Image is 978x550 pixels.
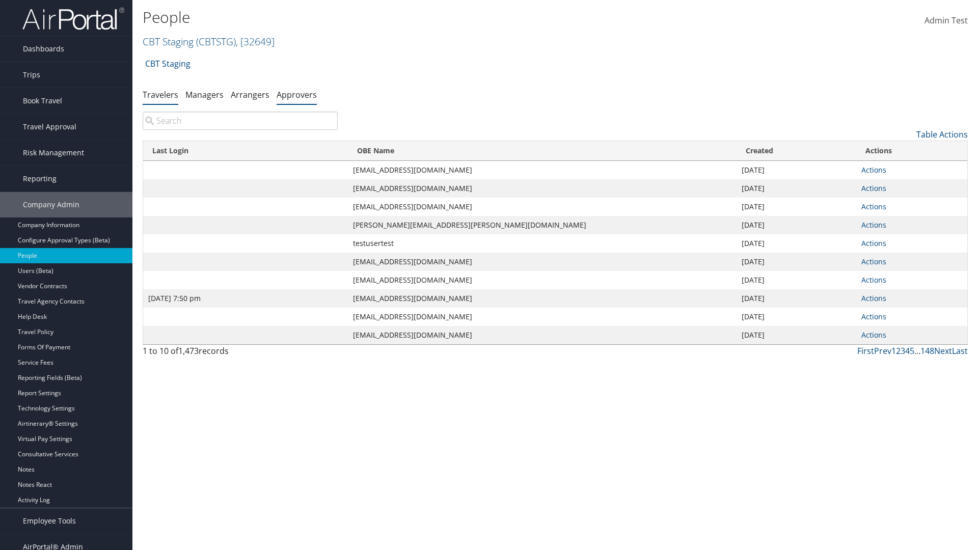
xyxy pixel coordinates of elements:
td: testusertest [348,234,737,253]
td: [DATE] [737,198,856,216]
a: 1 [891,345,896,356]
td: [EMAIL_ADDRESS][DOMAIN_NAME] [348,253,737,271]
td: [EMAIL_ADDRESS][DOMAIN_NAME] [348,271,737,289]
a: Arrangers [231,89,269,100]
span: Trips [23,62,40,88]
a: Actions [861,202,886,211]
td: [EMAIL_ADDRESS][DOMAIN_NAME] [348,326,737,344]
a: Actions [861,220,886,230]
span: ( CBTSTG ) [196,35,236,48]
a: 5 [910,345,914,356]
th: Created: activate to sort column ascending [737,141,856,161]
a: CBT Staging [145,53,191,74]
a: Approvers [277,89,317,100]
a: Managers [185,89,224,100]
th: OBE Name: activate to sort column ascending [348,141,737,161]
a: Actions [861,312,886,321]
a: 4 [905,345,910,356]
td: [EMAIL_ADDRESS][DOMAIN_NAME] [348,179,737,198]
th: Actions [856,141,967,161]
input: Search [143,112,338,130]
a: Actions [861,183,886,193]
a: Admin Test [925,5,968,37]
td: [DATE] 7:50 pm [143,289,348,308]
td: [PERSON_NAME][EMAIL_ADDRESS][PERSON_NAME][DOMAIN_NAME] [348,216,737,234]
a: CBT Staging [143,35,275,48]
td: [EMAIL_ADDRESS][DOMAIN_NAME] [348,161,737,179]
td: [DATE] [737,289,856,308]
span: Dashboards [23,36,64,62]
h1: People [143,7,693,28]
span: … [914,345,920,356]
td: [DATE] [737,234,856,253]
th: Last Login: activate to sort column ascending [143,141,348,161]
span: Company Admin [23,192,79,217]
td: [EMAIL_ADDRESS][DOMAIN_NAME] [348,289,737,308]
a: Next [934,345,952,356]
img: airportal-logo.png [22,7,124,31]
a: Actions [861,330,886,340]
span: Risk Management [23,140,84,166]
div: 1 to 10 of records [143,345,338,362]
a: Actions [861,293,886,303]
a: Actions [861,257,886,266]
td: [DATE] [737,216,856,234]
span: Travel Approval [23,114,76,140]
td: [DATE] [737,179,856,198]
td: [EMAIL_ADDRESS][DOMAIN_NAME] [348,308,737,326]
a: 2 [896,345,901,356]
a: 3 [901,345,905,356]
span: Admin Test [925,15,968,26]
a: First [857,345,874,356]
span: Book Travel [23,88,62,114]
span: , [ 32649 ] [236,35,275,48]
span: Employee Tools [23,508,76,534]
td: [DATE] [737,326,856,344]
a: Prev [874,345,891,356]
td: [DATE] [737,308,856,326]
a: Last [952,345,968,356]
a: Actions [861,165,886,175]
td: [EMAIL_ADDRESS][DOMAIN_NAME] [348,198,737,216]
td: [DATE] [737,253,856,271]
a: Travelers [143,89,178,100]
a: Actions [861,275,886,285]
span: Reporting [23,166,57,191]
a: 148 [920,345,934,356]
span: 1,473 [178,345,199,356]
td: [DATE] [737,271,856,289]
a: Actions [861,238,886,248]
a: Table Actions [916,129,968,140]
td: [DATE] [737,161,856,179]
